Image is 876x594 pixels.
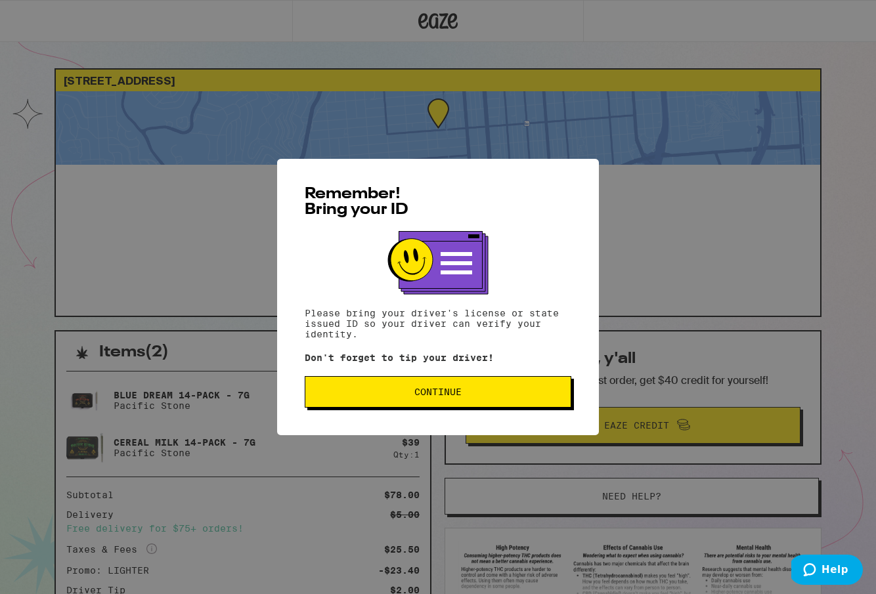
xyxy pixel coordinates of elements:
[305,376,571,408] button: Continue
[305,308,571,339] p: Please bring your driver's license or state issued ID so your driver can verify your identity.
[791,555,863,587] iframe: Opens a widget where you can find more information
[305,186,408,218] span: Remember! Bring your ID
[305,352,571,363] p: Don't forget to tip your driver!
[414,387,462,396] span: Continue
